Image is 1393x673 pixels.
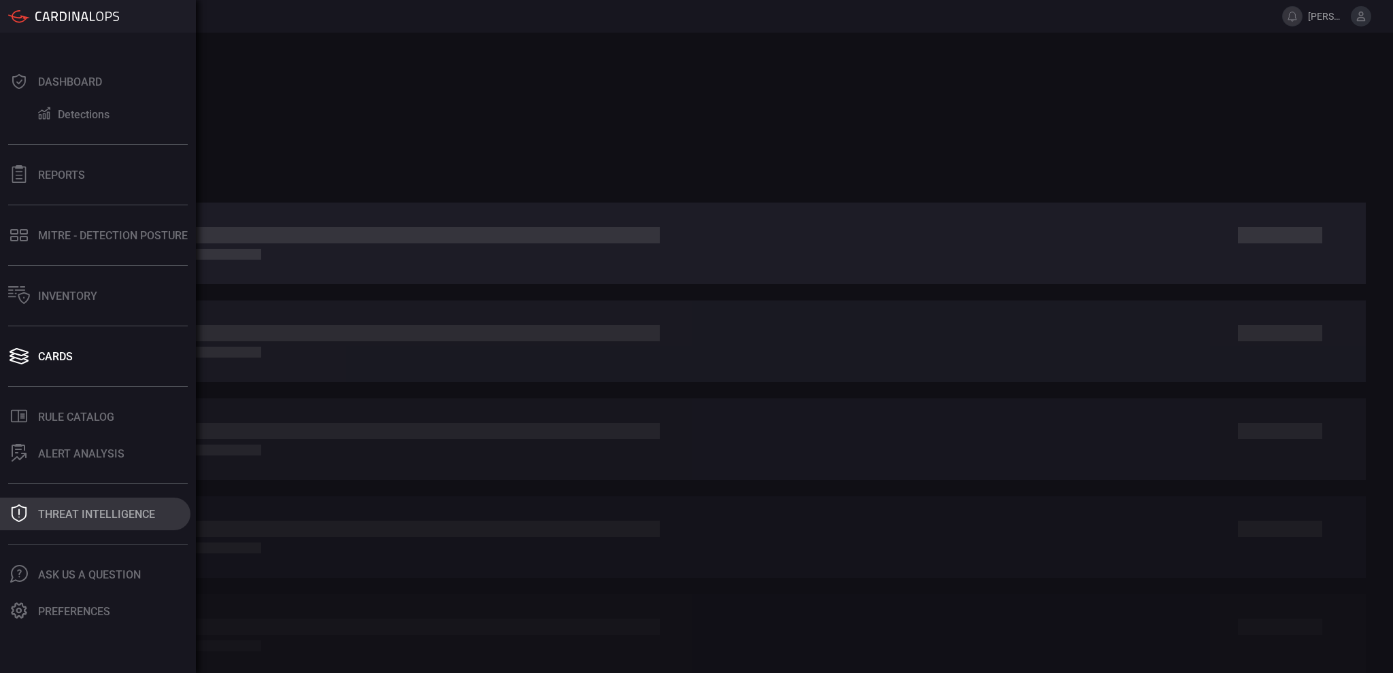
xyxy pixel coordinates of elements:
div: Rule Catalog [38,411,114,424]
span: [PERSON_NAME].brand [1308,11,1345,22]
div: Threat Intelligence [38,508,155,521]
div: MITRE - Detection Posture [38,229,188,242]
div: Dashboard [38,75,102,88]
div: Cards [38,350,73,363]
div: Detections [58,108,110,121]
div: Ask Us A Question [38,568,141,581]
div: Reports [38,169,85,182]
div: ALERT ANALYSIS [38,447,124,460]
div: Inventory [38,290,97,303]
div: Preferences [38,605,110,618]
